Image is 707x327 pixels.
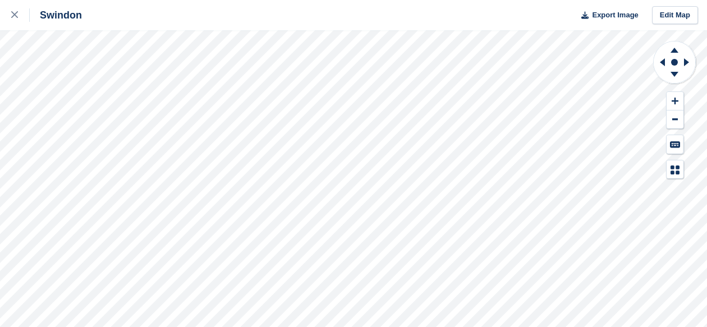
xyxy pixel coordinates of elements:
[30,8,82,22] div: Swindon
[667,160,683,179] button: Map Legend
[667,135,683,154] button: Keyboard Shortcuts
[667,92,683,110] button: Zoom In
[652,6,698,25] a: Edit Map
[667,110,683,129] button: Zoom Out
[575,6,639,25] button: Export Image
[592,10,638,21] span: Export Image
